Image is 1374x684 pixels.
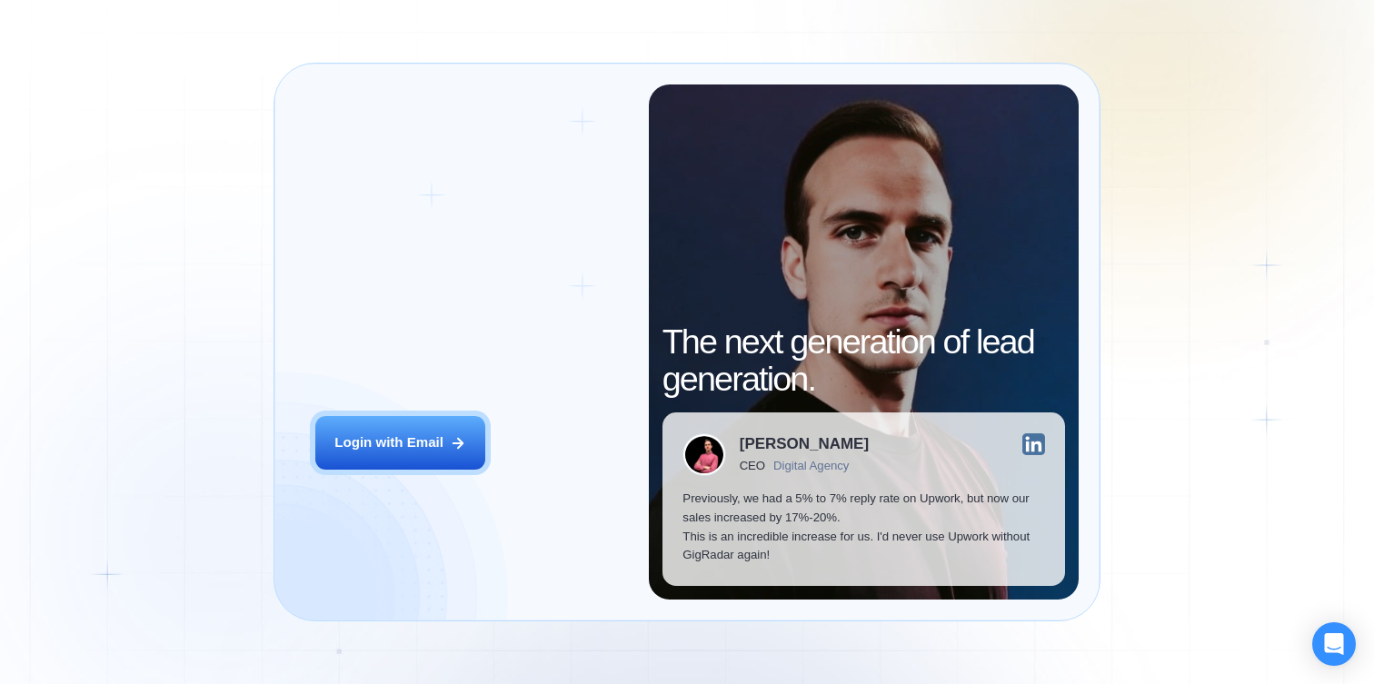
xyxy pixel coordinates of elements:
[1312,622,1356,666] div: Open Intercom Messenger
[773,459,849,472] div: Digital Agency
[315,416,485,470] button: Login with Email
[682,490,1044,565] p: Previously, we had a 5% to 7% reply rate on Upwork, but now our sales increased by 17%-20%. This ...
[334,433,443,452] div: Login with Email
[662,323,1066,399] h2: The next generation of lead generation.
[740,436,869,451] div: [PERSON_NAME]
[740,459,765,472] div: CEO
